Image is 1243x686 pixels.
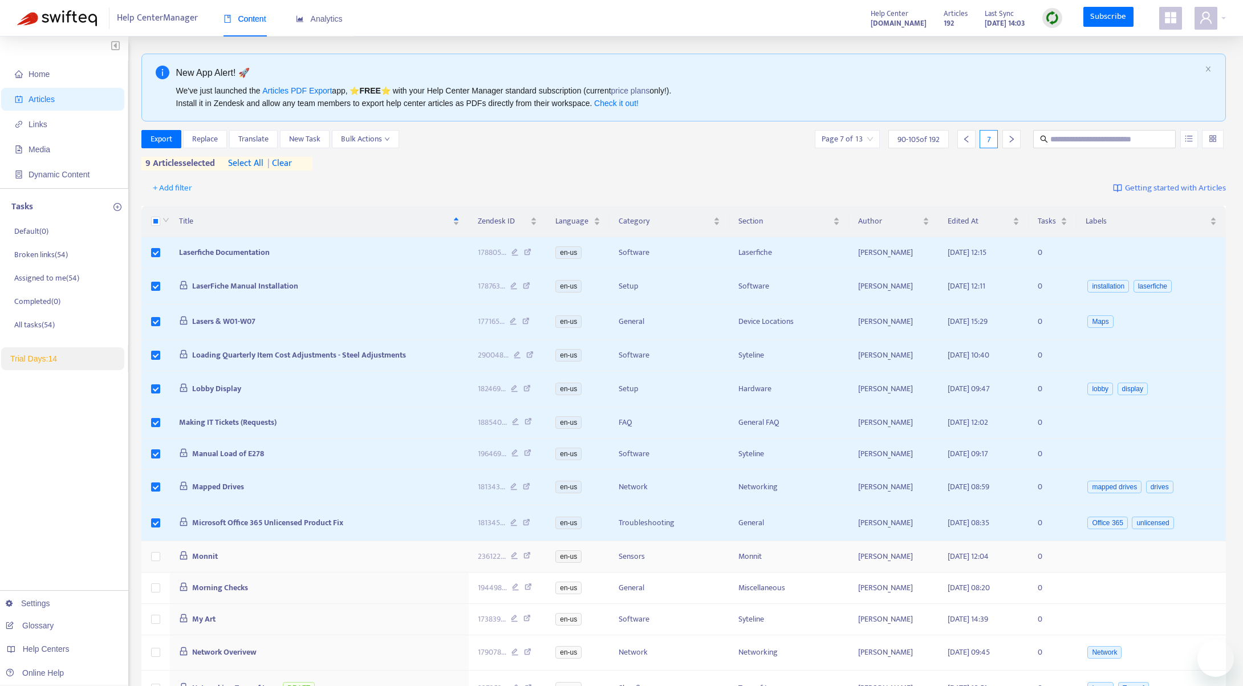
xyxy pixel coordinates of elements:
td: 0 [1029,305,1077,340]
td: Monnit [729,541,849,573]
th: Category [610,206,729,237]
button: New Task [280,130,330,148]
a: [DOMAIN_NAME] [871,17,927,30]
td: 0 [1029,269,1077,305]
span: Trial Days: 14 [10,354,57,363]
td: 0 [1029,635,1077,671]
td: [PERSON_NAME] [849,340,939,371]
span: Links [29,120,47,129]
th: Section [729,206,849,237]
span: en-us [555,582,582,594]
img: sync.dc5367851b00ba804db3.png [1045,11,1059,25]
span: Bulk Actions [341,133,390,145]
span: lock [179,383,188,392]
td: General [610,305,729,340]
td: Miscellaneous [729,573,849,604]
span: area-chart [296,15,304,23]
span: Zendesk ID [478,215,528,228]
span: Dynamic Content [29,170,90,179]
span: lock [179,551,188,560]
span: Articles [29,95,55,104]
td: General [610,573,729,604]
span: 9 articles selected [141,157,216,171]
span: Network Overivew [192,646,257,659]
span: lock [179,647,188,656]
span: 178763 ... [478,280,505,293]
a: Subscribe [1083,7,1134,27]
td: Networking [729,635,849,671]
span: Lasers & W01-W07 [192,315,255,328]
span: Help Centers [23,644,70,653]
img: Swifteq [17,10,97,26]
button: Bulk Actionsdown [332,130,399,148]
span: lock [179,350,188,359]
span: 236122 ... [478,550,506,563]
span: lock [179,517,188,526]
span: en-us [555,416,582,429]
td: FAQ [610,407,729,439]
span: Media [29,145,50,154]
td: 0 [1029,439,1077,470]
td: Setup [610,269,729,305]
p: Assigned to me ( 54 ) [14,272,79,284]
span: container [15,171,23,178]
span: Mapped Drives [192,480,244,493]
span: select all [228,157,263,171]
td: Syteline [729,340,849,371]
span: en-us [555,349,582,362]
span: Analytics [296,14,343,23]
span: Export [151,133,172,145]
td: [PERSON_NAME] [849,573,939,604]
th: Tasks [1029,206,1077,237]
span: LaserFiche Manual Installation [192,279,298,293]
iframe: Button to launch messaging window [1197,640,1234,677]
td: 0 [1029,505,1077,541]
td: Software [610,604,729,635]
span: mapped drives [1087,481,1142,493]
span: en-us [555,517,582,529]
span: plus-circle [113,203,121,211]
span: 194498 ... [478,582,507,594]
span: Monnit [192,550,218,563]
td: Sensors [610,541,729,573]
span: appstore [1164,11,1177,25]
div: We've just launched the app, ⭐ ⭐️ with your Help Center Manager standard subscription (current on... [176,84,1201,109]
td: 0 [1029,573,1077,604]
span: clear [263,157,292,171]
a: Getting started with Articles [1113,179,1226,197]
p: Tasks [11,200,33,214]
td: Syteline [729,604,849,635]
strong: 192 [944,17,954,30]
span: [DATE] 12:02 [948,416,988,429]
td: Device Locations [729,305,849,340]
img: image-link [1113,184,1122,193]
td: [PERSON_NAME] [849,305,939,340]
div: New App Alert! 🚀 [176,66,1201,80]
span: 178805 ... [478,246,506,259]
span: Category [619,215,711,228]
span: 290048 ... [478,349,509,362]
span: Section [738,215,831,228]
span: 90 - 105 of 192 [897,133,940,145]
span: down [163,217,169,224]
span: [DATE] 09:17 [948,447,988,460]
span: + Add filter [153,181,192,195]
p: All tasks ( 54 ) [14,319,55,331]
td: [PERSON_NAME] [849,269,939,305]
span: down [384,136,390,142]
span: unlicensed [1132,517,1173,529]
span: right [1008,135,1015,143]
span: Laserfiche Documentation [179,246,270,259]
td: 0 [1029,541,1077,573]
span: Microsoft Office 365 Unlicensed Product Fix [192,516,343,529]
span: Language [555,215,591,228]
p: Completed ( 0 ) [14,295,60,307]
td: Networking [729,470,849,506]
span: Content [224,14,266,23]
td: [PERSON_NAME] [849,541,939,573]
td: [PERSON_NAME] [849,505,939,541]
span: [DATE] 12:11 [948,279,985,293]
span: close [1205,66,1212,72]
span: user [1199,11,1213,25]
